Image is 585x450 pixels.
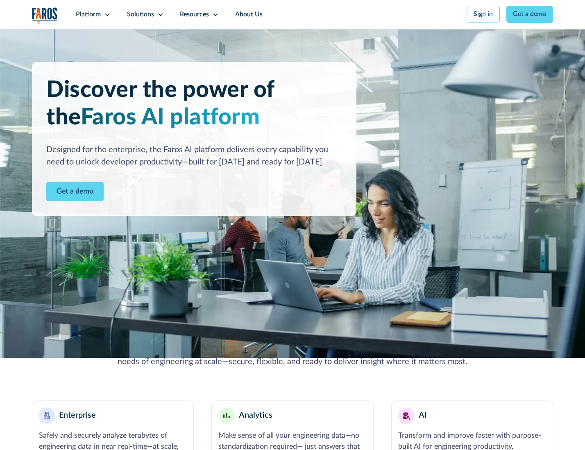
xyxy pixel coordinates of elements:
[400,409,413,422] img: AI robot or assistant icon
[32,7,58,24] img: Logo of the analytics and reporting company Faros.
[127,10,154,20] div: Solutions
[46,182,104,202] a: Contact Modal
[239,409,272,422] div: Analytics
[467,6,500,23] a: Sign in
[180,10,209,20] div: Resources
[506,6,553,23] a: Get a demo
[46,144,342,169] div: Designed for the enterprise, the Faros AI platform delivers every capability you need to unlock d...
[32,7,58,24] a: home
[81,106,260,129] span: Faros AI platform
[59,409,96,422] div: Enterprise
[76,10,101,20] div: Platform
[44,412,50,419] img: Enterprise building blocks or structure icon
[223,413,230,418] img: Minimalist bar chart analytics icon
[419,409,427,422] div: AI
[46,76,342,131] h1: Discover the power of the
